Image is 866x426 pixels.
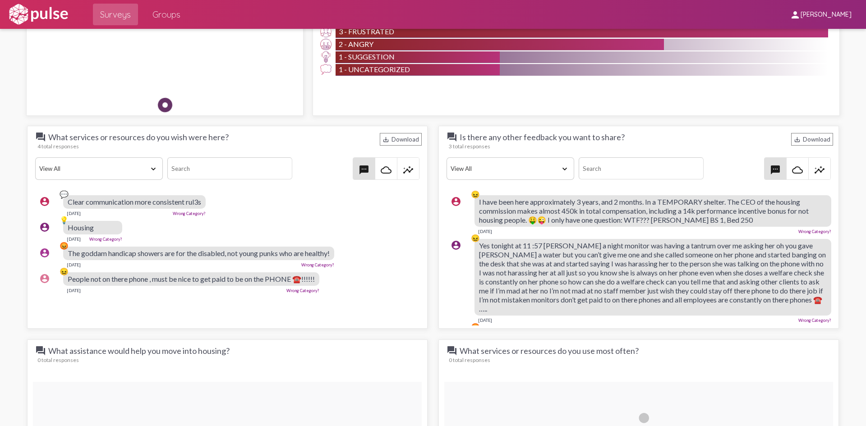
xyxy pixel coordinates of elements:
[67,288,81,293] div: [DATE]
[60,267,69,276] div: 😖
[68,249,330,257] span: The goddam handicap showers are for the disabled, not young punks who are healthy!
[67,262,81,267] div: [DATE]
[286,288,319,293] a: Wrong Category?
[792,165,803,175] mat-icon: cloud_queue
[471,234,480,243] div: 😖
[67,211,81,216] div: [DATE]
[222,26,249,53] img: Happy
[320,39,332,50] img: Angry
[447,345,457,356] mat-icon: question_answer
[798,318,831,323] a: Wrong Category?
[35,132,229,142] span: What services or resources do you wish were here?
[790,9,801,20] mat-icon: person
[447,132,625,142] span: Is there any other feedback you want to share?
[382,136,389,143] mat-icon: Download
[447,132,457,142] mat-icon: question_answer
[167,157,292,179] input: Search
[39,273,50,284] mat-icon: account_circle
[68,197,201,206] span: Clear communication more consistent rul3s
[100,6,131,23] span: Surveys
[479,241,826,313] span: Yes tonight at 11 :57 [PERSON_NAME] a night monitor was having a tantrum over me asking her oh yo...
[478,229,492,234] div: [DATE]
[68,223,94,232] span: Housing
[60,241,69,250] div: 😡
[447,345,639,356] span: What services or resources do you use most often?
[35,345,230,356] span: What assistance would help you move into housing?
[7,3,69,26] img: white-logo.svg
[35,132,46,142] mat-icon: question_answer
[39,222,50,233] mat-icon: account_circle
[60,215,69,224] div: 💡
[794,136,801,143] mat-icon: Download
[449,143,833,150] div: 3 total responses
[478,317,492,323] div: [DATE]
[301,262,334,267] a: Wrong Category?
[320,51,332,63] img: Suggestion
[60,190,69,199] div: 💬
[339,27,394,36] span: 3 - Frustrated
[67,236,81,242] div: [DATE]
[39,247,50,258] mat-icon: account_circle
[359,165,369,175] mat-icon: textsms
[145,4,188,25] a: Groups
[380,133,422,146] div: Download
[801,11,852,19] span: [PERSON_NAME]
[451,196,461,207] mat-icon: account_circle
[451,240,461,251] mat-icon: account_circle
[381,165,392,175] mat-icon: cloud_queue
[339,65,410,73] span: 1 - Uncategorized
[35,345,46,356] mat-icon: question_answer
[89,237,122,242] a: Wrong Category?
[39,196,50,207] mat-icon: account_circle
[403,165,414,175] mat-icon: insights
[173,211,206,216] a: Wrong Category?
[783,6,859,23] button: [PERSON_NAME]
[479,197,809,224] span: I have been here approximately 3 years, and 2 months. In a TEMPORARY shelter. The CEO of the hous...
[791,133,833,146] div: Download
[68,275,315,283] span: People not on there phone , must be nice to get paid to be on the PHONE ☎️!!!!!!
[320,64,332,75] img: Uncategorized
[449,357,833,363] div: 0 total responses
[339,52,395,61] span: 1 - Suggestion
[579,157,703,179] input: Search
[814,165,825,175] mat-icon: insights
[320,26,332,37] img: Frustrated
[339,40,373,48] span: 2 - Angry
[152,6,180,23] span: Groups
[471,190,480,199] div: 😖
[37,357,422,363] div: 0 total responses
[37,143,422,150] div: 4 total responses
[93,4,138,25] a: Surveys
[471,322,480,331] div: 😡
[798,229,831,234] a: Wrong Category?
[770,165,781,175] mat-icon: textsms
